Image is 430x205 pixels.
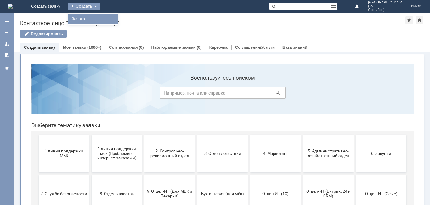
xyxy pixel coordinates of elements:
a: Наблюдаемые заявки [151,45,196,50]
span: 7. Служба безопасности [14,132,61,137]
header: Выберите тематику заявки [5,63,387,69]
button: 3. Отдел логистики [171,75,221,113]
a: Заявка [69,15,117,23]
span: 1 линия поддержки мбк (Проблемы с интернет-заказами) [67,87,114,101]
span: 2. Контрольно-ревизионный отдел [120,90,167,99]
button: 4. Маркетинг [224,75,274,113]
button: Отдел ИТ (1С) [224,116,274,153]
a: Соглашения/Услуги [235,45,275,50]
span: [GEOGRAPHIC_DATA] [368,1,404,4]
a: Перейти на домашнюю страницу [8,4,13,9]
div: (1000+) [87,45,101,50]
span: Сентября) [368,8,404,12]
button: Это соглашение не активно! [118,156,168,194]
button: [PERSON_NAME]. Услуги ИТ для МБК (оформляет L1) [171,156,221,194]
a: Создать заявку [24,45,55,50]
a: Мои заявки [63,45,86,50]
div: (0) [139,45,144,50]
span: Отдел ИТ (1С) [226,132,272,137]
a: Мои согласования [2,50,12,60]
span: [PERSON_NAME]. Услуги ИТ для МБК (оформляет L1) [173,168,219,182]
div: Добавить в избранное [405,16,413,24]
button: не актуален [224,156,274,194]
button: 1 линия поддержки МБК [12,75,63,113]
button: 1 линия поддержки мбк (Проблемы с интернет-заказами) [65,75,116,113]
a: Мои заявки [2,39,12,49]
button: 5. Административно-хозяйственный отдел [277,75,327,113]
button: 8. Отдел качества [65,116,116,153]
div: Создать [68,3,100,10]
span: 9. Отдел-ИТ (Для МБК и Пекарни) [120,130,167,139]
span: Франчайзинг [67,172,114,177]
a: База знаний [282,45,307,50]
button: 9. Отдел-ИТ (Для МБК и Пекарни) [118,116,168,153]
label: Воспользуйтесь поиском [133,15,259,22]
span: Отдел-ИТ (Битрикс24 и CRM) [279,130,325,139]
span: Бухгалтерия (для мбк) [173,132,219,137]
span: 6. Закупки [331,92,378,97]
div: (0) [197,45,202,50]
div: Контактное лицо "Смоленск ([DATE])" [20,20,405,26]
a: Согласования [109,45,138,50]
input: Например, почта или справка [133,28,259,40]
button: Бухгалтерия (для мбк) [171,116,221,153]
span: Финансовый отдел [14,172,61,177]
button: Отдел-ИТ (Офис) [330,116,380,153]
a: Создать заявку [2,28,12,38]
button: 6. Закупки [330,75,380,113]
span: 1 линия поддержки МБК [14,90,61,99]
button: Финансовый отдел [12,156,63,194]
button: Отдел-ИТ (Битрикс24 и CRM) [277,116,327,153]
button: 2. Контрольно-ревизионный отдел [118,75,168,113]
span: 3. Отдел логистики [173,92,219,97]
span: 4. Маркетинг [226,92,272,97]
span: 5. Административно-хозяйственный отдел [279,90,325,99]
span: 8. Отдел качества [67,132,114,137]
span: Это соглашение не активно! [120,170,167,180]
img: logo [8,4,13,9]
div: Сделать домашней страницей [416,16,423,24]
button: Франчайзинг [65,156,116,194]
span: Расширенный поиск [331,3,337,9]
span: (25 [368,4,404,8]
a: Карточка [209,45,228,50]
button: 7. Служба безопасности [12,116,63,153]
span: не актуален [226,172,272,177]
span: Отдел-ИТ (Офис) [331,132,378,137]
